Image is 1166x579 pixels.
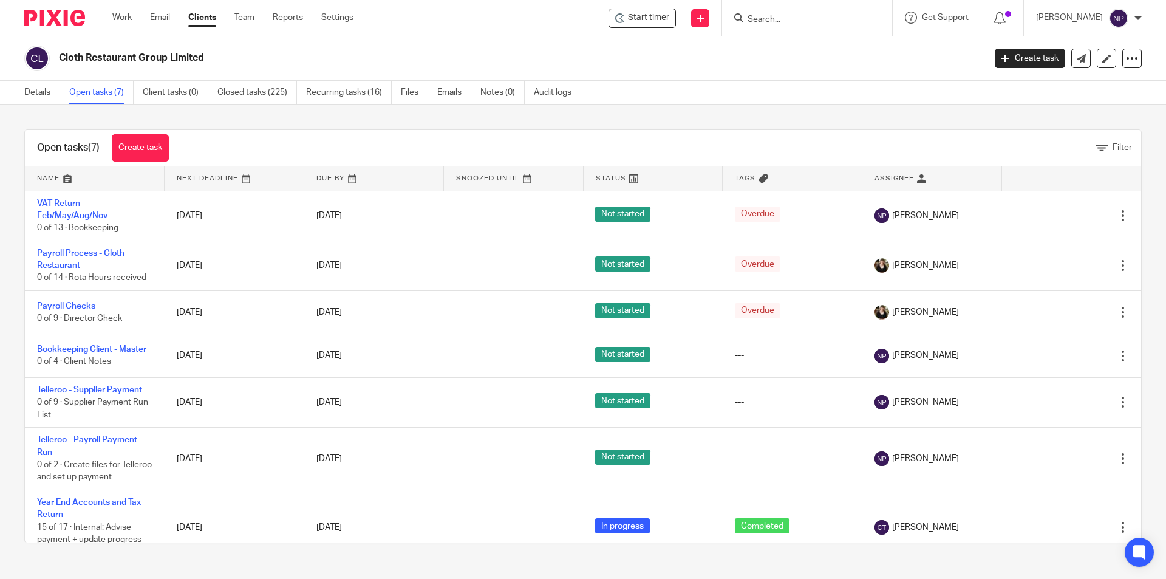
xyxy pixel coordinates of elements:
[595,303,650,318] span: Not started
[595,207,650,222] span: Not started
[112,134,169,162] a: Create task
[316,398,342,406] span: [DATE]
[595,518,650,533] span: In progress
[735,453,850,465] div: ---
[37,142,100,154] h1: Open tasks
[1109,9,1128,28] img: svg%3E
[165,377,304,427] td: [DATE]
[456,175,520,182] span: Snoozed Until
[735,303,780,318] span: Overdue
[59,52,793,64] h2: Cloth Restaurant Group Limited
[165,191,304,241] td: [DATE]
[88,143,100,152] span: (7)
[37,345,146,354] a: Bookkeeping Client - Master
[595,347,650,362] span: Not started
[24,46,50,71] img: svg%3E
[37,386,142,394] a: Telleroo - Supplier Payment
[628,12,669,24] span: Start timer
[892,453,959,465] span: [PERSON_NAME]
[316,211,342,220] span: [DATE]
[316,308,342,317] span: [DATE]
[746,15,856,26] input: Search
[1036,12,1103,24] p: [PERSON_NAME]
[595,256,650,272] span: Not started
[874,520,889,535] img: svg%3E
[306,81,392,104] a: Recurring tasks (16)
[874,305,889,320] img: Helen%20Campbell.jpeg
[874,349,889,363] img: svg%3E
[735,175,755,182] span: Tags
[150,12,170,24] a: Email
[165,334,304,377] td: [DATE]
[316,454,342,463] span: [DATE]
[188,12,216,24] a: Clients
[37,523,141,557] span: 15 of 17 · Internal: Advise payment + update progress sheets
[735,349,850,361] div: ---
[24,10,85,26] img: Pixie
[480,81,525,104] a: Notes (0)
[37,314,122,323] span: 0 of 9 · Director Check
[37,398,148,419] span: 0 of 9 · Supplier Payment Run List
[316,351,342,360] span: [DATE]
[735,256,780,272] span: Overdue
[534,81,581,104] a: Audit logs
[165,428,304,490] td: [DATE]
[234,12,254,24] a: Team
[874,451,889,466] img: svg%3E
[437,81,471,104] a: Emails
[892,396,959,408] span: [PERSON_NAME]
[735,518,789,533] span: Completed
[735,396,850,408] div: ---
[143,81,208,104] a: Client tasks (0)
[596,175,626,182] span: Status
[37,436,137,456] a: Telleroo - Payroll Payment Run
[735,207,780,222] span: Overdue
[995,49,1065,68] a: Create task
[595,393,650,408] span: Not started
[922,13,969,22] span: Get Support
[37,274,146,283] span: 0 of 14 · Rota Hours received
[892,349,959,361] span: [PERSON_NAME]
[316,523,342,532] span: [DATE]
[316,261,342,270] span: [DATE]
[37,461,152,482] span: 0 of 2 · Create files for Telleroo and set up payment
[595,450,650,465] span: Not started
[609,9,676,28] div: Cloth Restaurant Group Limited
[165,290,304,334] td: [DATE]
[69,81,134,104] a: Open tasks (7)
[37,224,118,232] span: 0 of 13 · Bookkeeping
[892,521,959,533] span: [PERSON_NAME]
[37,249,124,270] a: Payroll Process - Cloth Restaurant
[874,395,889,409] img: svg%3E
[165,241,304,290] td: [DATE]
[401,81,428,104] a: Files
[165,490,304,565] td: [DATE]
[112,12,132,24] a: Work
[24,81,60,104] a: Details
[217,81,297,104] a: Closed tasks (225)
[1113,143,1132,152] span: Filter
[874,208,889,223] img: svg%3E
[37,199,108,220] a: VAT Return - Feb/May/Aug/Nov
[892,306,959,318] span: [PERSON_NAME]
[273,12,303,24] a: Reports
[892,259,959,272] span: [PERSON_NAME]
[37,498,141,519] a: Year End Accounts and Tax Return
[892,210,959,222] span: [PERSON_NAME]
[37,302,95,310] a: Payroll Checks
[321,12,353,24] a: Settings
[37,358,111,366] span: 0 of 4 · Client Notes
[874,258,889,273] img: Helen%20Campbell.jpeg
